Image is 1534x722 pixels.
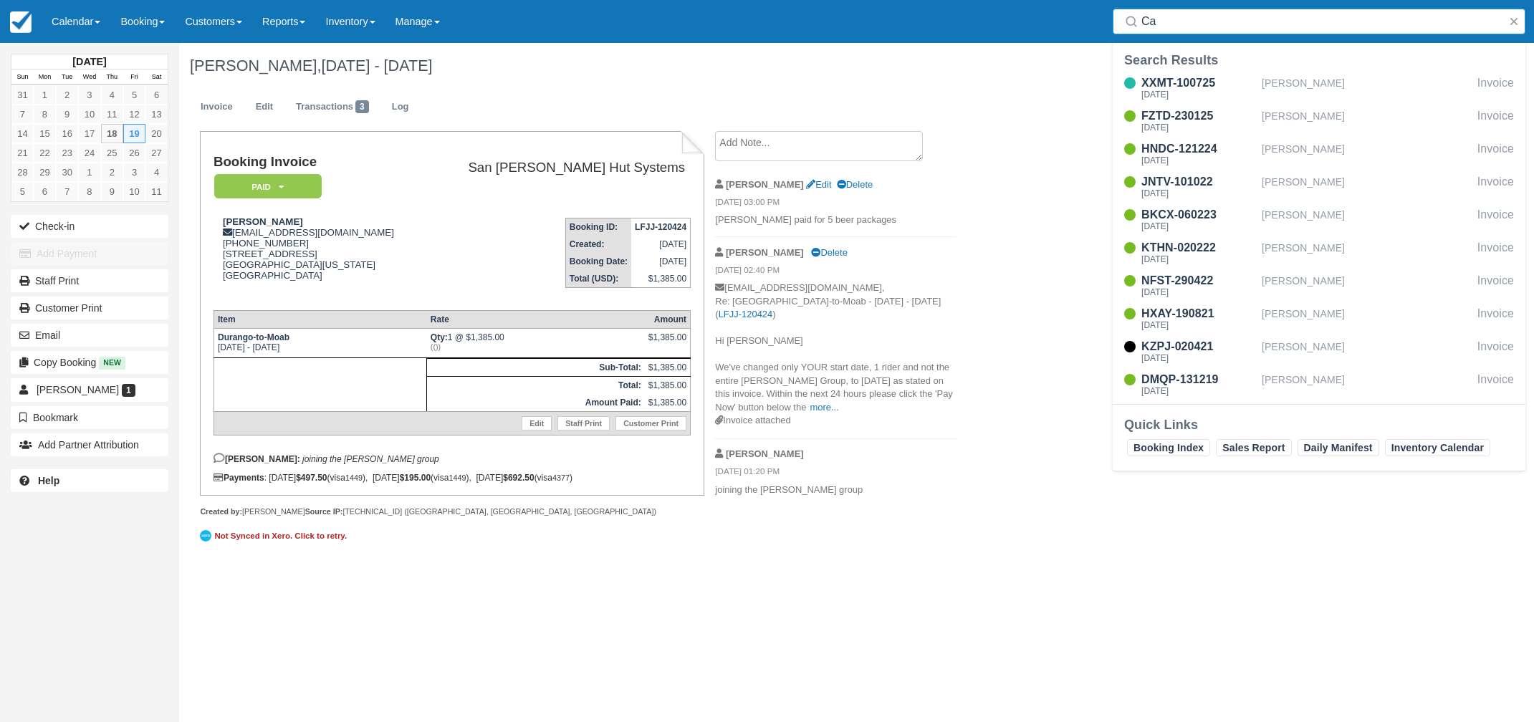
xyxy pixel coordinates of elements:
a: 20 [145,124,168,143]
em: [DATE] 03:00 PM [715,196,957,212]
td: $1,385.00 [645,358,691,376]
a: 4 [101,85,123,105]
strong: Durango-to-Moab [218,332,289,342]
a: 25 [101,143,123,163]
h2: San [PERSON_NAME] Hut Systems [430,160,685,175]
a: 3 [78,85,100,105]
div: [PERSON_NAME] [1262,239,1472,266]
th: Item [214,310,426,328]
a: Customer Print [615,416,686,430]
a: 1 [78,163,100,182]
a: Paid [214,173,317,200]
a: Edit [522,416,552,430]
img: checkfront-main-nav-mini-logo.png [10,11,32,33]
a: Booking Index [1127,439,1210,456]
div: [PERSON_NAME] [1262,74,1472,102]
th: Mon [34,69,56,85]
a: 9 [56,105,78,124]
strong: Payments [214,473,264,483]
div: Invoice [1477,371,1514,398]
div: [PERSON_NAME] [1262,371,1472,398]
div: [DATE] [1141,156,1256,165]
a: KTHN-020222[DATE][PERSON_NAME]Invoice [1113,239,1525,266]
a: 1 [34,85,56,105]
a: 17 [78,124,100,143]
div: FZTD-230125 [1141,107,1256,125]
div: Invoice [1477,305,1514,332]
a: Edit [806,179,831,190]
strong: LFJJ-120424 [635,222,686,232]
p: [PERSON_NAME] paid for 5 beer packages [715,213,957,227]
span: 1 [122,384,135,397]
a: 7 [56,182,78,201]
a: Edit [245,93,284,121]
a: LFJJ-120424 [719,309,773,319]
a: Delete [837,179,873,190]
th: Created: [565,236,631,253]
a: NFST-290422[DATE][PERSON_NAME]Invoice [1113,272,1525,299]
strong: Source IP: [305,507,343,516]
div: [DATE] [1141,354,1256,362]
input: Search ( / ) [1141,9,1502,34]
a: Daily Manifest [1298,439,1379,456]
div: [PERSON_NAME] [1262,272,1472,299]
small: 1449 [449,473,466,482]
strong: $195.00 [400,473,431,483]
strong: $497.50 [296,473,327,483]
a: DMQP-131219[DATE][PERSON_NAME]Invoice [1113,371,1525,398]
th: Amount [645,310,691,328]
td: [DATE] - [DATE] [214,328,426,357]
th: Booking ID: [565,218,631,236]
a: 28 [11,163,34,182]
a: 12 [123,105,145,124]
div: NFST-290422 [1141,272,1256,289]
div: [PERSON_NAME] [1262,305,1472,332]
th: Wed [78,69,100,85]
button: Add Payment [11,242,168,265]
td: [DATE] [631,253,691,270]
a: 23 [56,143,78,163]
a: 8 [34,105,56,124]
a: 2 [56,85,78,105]
div: [DATE] [1141,321,1256,329]
button: Bookmark [11,406,168,429]
a: 26 [123,143,145,163]
a: Not Synced in Xero. Click to retry. [200,528,350,544]
a: 16 [56,124,78,143]
a: Sales Report [1216,439,1291,456]
th: Amount Paid: [427,394,645,412]
a: 10 [123,182,145,201]
a: more... [810,402,838,413]
strong: [PERSON_NAME]: [214,454,300,464]
em: Paid [214,174,322,199]
div: [PERSON_NAME] [TECHNICAL_ID] ([GEOGRAPHIC_DATA], [GEOGRAPHIC_DATA], [GEOGRAPHIC_DATA]) [200,506,704,517]
strong: Created by: [200,507,242,516]
p: joining the [PERSON_NAME] group [715,483,957,497]
span: 3 [355,100,369,113]
a: Inventory Calendar [1385,439,1490,456]
div: Invoice [1477,239,1514,266]
em: [DATE] 01:20 PM [715,466,957,481]
a: JNTV-101022[DATE][PERSON_NAME]Invoice [1113,173,1525,201]
strong: [PERSON_NAME] [726,247,804,258]
a: 3 [123,163,145,182]
a: 2 [101,163,123,182]
a: Staff Print [11,269,168,292]
div: [DATE] [1141,255,1256,264]
em: (()) [431,342,641,351]
a: 29 [34,163,56,182]
div: XXMT-100725 [1141,74,1256,92]
div: [PERSON_NAME] [1262,338,1472,365]
a: 11 [101,105,123,124]
small: 4377 [552,473,570,482]
a: 5 [11,182,34,201]
a: Staff Print [557,416,610,430]
strong: [DATE] [72,56,106,67]
div: Invoice [1477,206,1514,234]
a: Delete [811,247,847,258]
a: XXMT-100725[DATE][PERSON_NAME]Invoice [1113,74,1525,102]
div: [PERSON_NAME] [1262,206,1472,234]
td: $1,385.00 [645,394,691,412]
th: Total (USD): [565,270,631,288]
a: Help [11,469,168,492]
